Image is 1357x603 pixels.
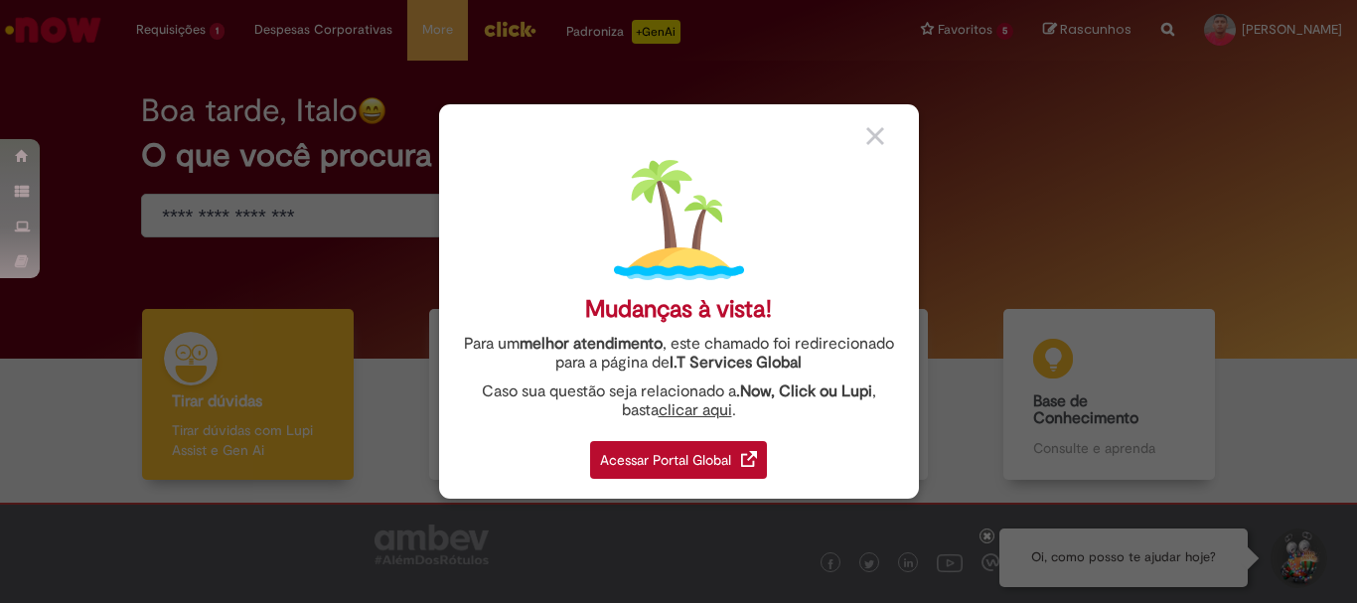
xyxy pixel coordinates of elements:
[741,451,757,467] img: redirect_link.png
[590,441,767,479] div: Acessar Portal Global
[585,295,772,324] div: Mudanças à vista!
[590,430,767,479] a: Acessar Portal Global
[736,381,872,401] strong: .Now, Click ou Lupi
[454,335,904,373] div: Para um , este chamado foi redirecionado para a página de
[454,382,904,420] div: Caso sua questão seja relacionado a , basta .
[670,342,802,373] a: I.T Services Global
[659,389,732,420] a: clicar aqui
[866,127,884,145] img: close_button_grey.png
[520,334,663,354] strong: melhor atendimento
[614,155,744,285] img: island.png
